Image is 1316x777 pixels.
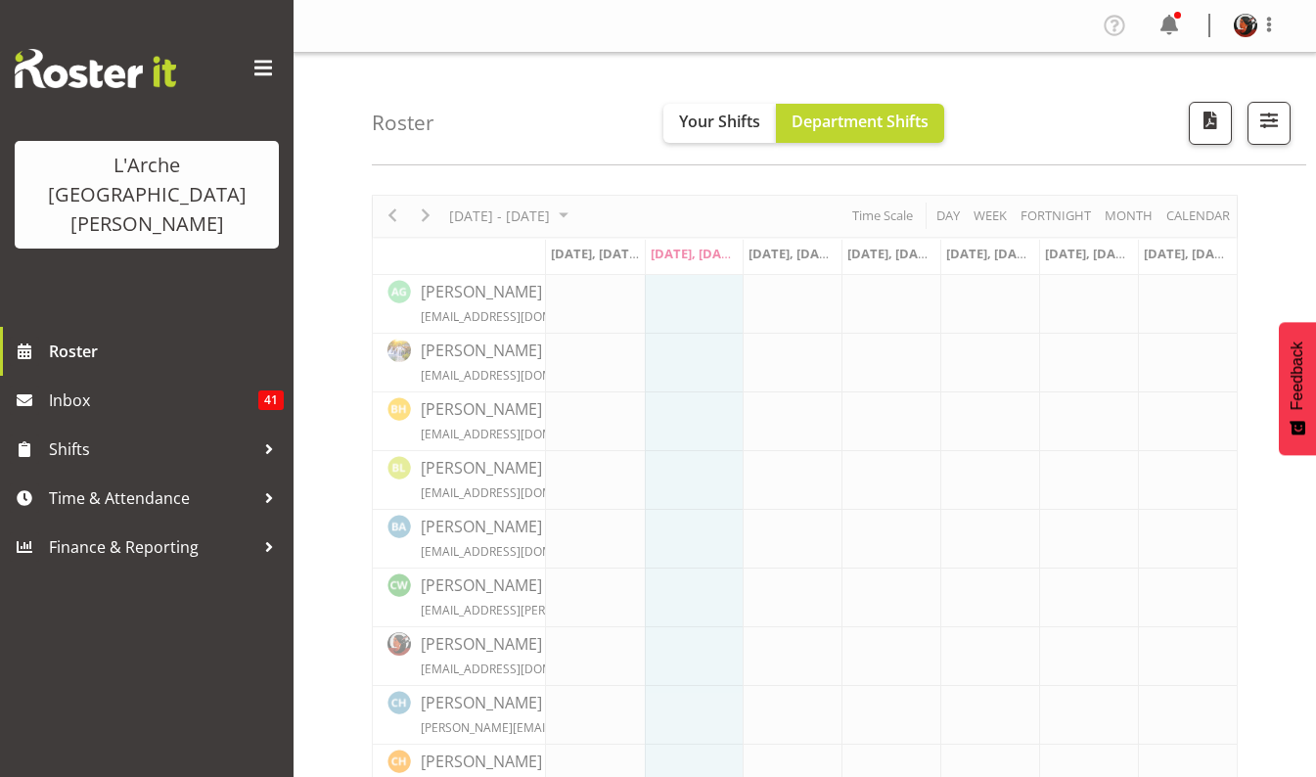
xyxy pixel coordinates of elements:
[34,151,259,239] div: L'Arche [GEOGRAPHIC_DATA][PERSON_NAME]
[15,49,176,88] img: Rosterit website logo
[372,112,434,134] h4: Roster
[1248,102,1291,145] button: Filter Shifts
[792,111,929,132] span: Department Shifts
[776,104,944,143] button: Department Shifts
[1189,102,1232,145] button: Download a PDF of the roster according to the set date range.
[49,434,254,464] span: Shifts
[49,483,254,513] span: Time & Attendance
[49,386,258,415] span: Inbox
[1279,322,1316,455] button: Feedback - Show survey
[679,111,760,132] span: Your Shifts
[1234,14,1257,37] img: cherri-waata-vale45b4d6aa2776c258a6e23f06169d83f5.png
[663,104,776,143] button: Your Shifts
[49,532,254,562] span: Finance & Reporting
[1289,342,1306,410] span: Feedback
[49,337,284,366] span: Roster
[258,390,284,410] span: 41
